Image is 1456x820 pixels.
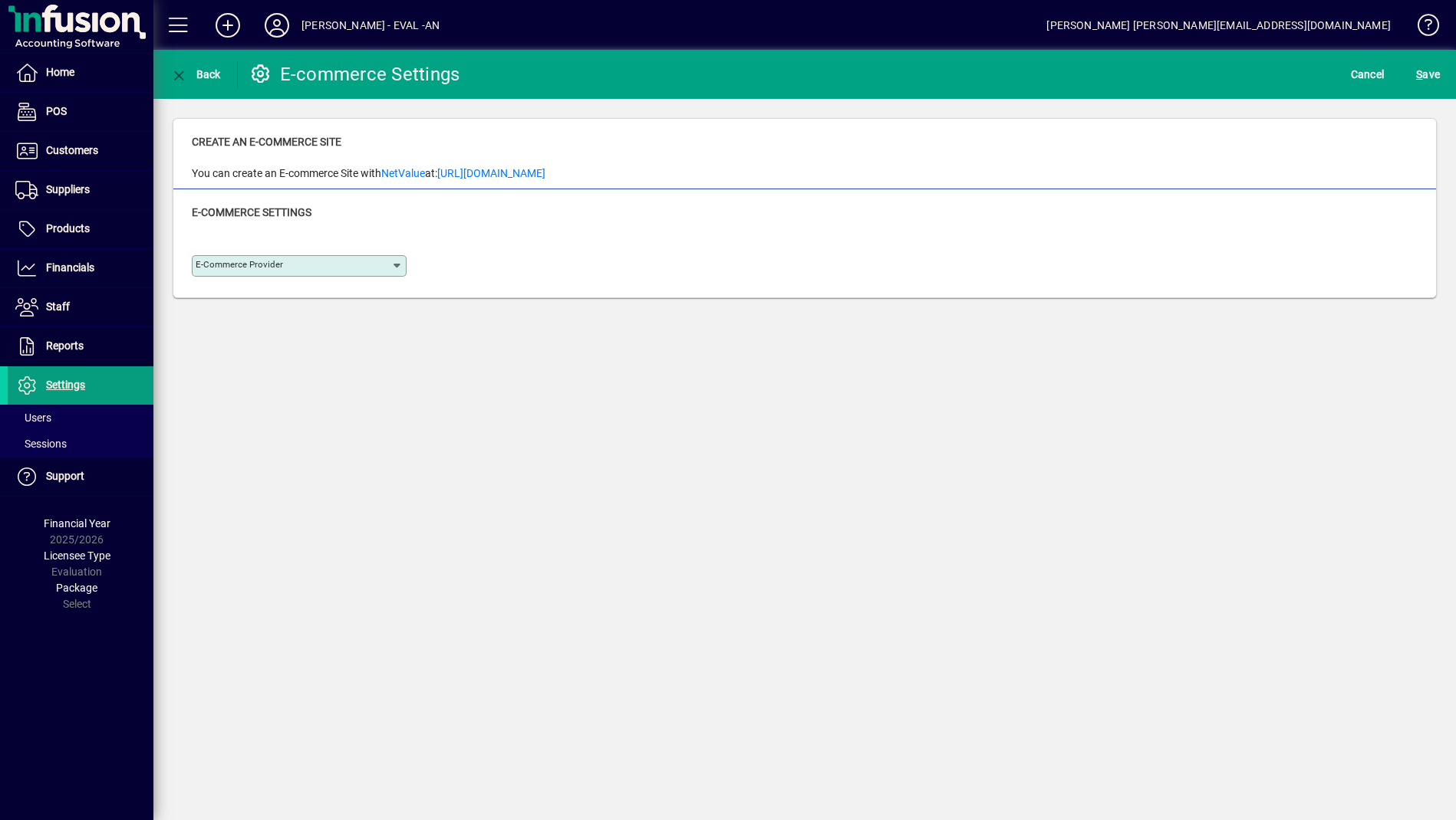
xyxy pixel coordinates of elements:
a: Financials [8,249,153,287]
span: Package [56,582,97,594]
button: Profile [252,11,301,39]
span: Create an E-commerce Site [192,136,341,148]
a: Customers [8,132,153,170]
span: S [1416,68,1422,80]
a: Staff [8,288,153,326]
span: Sessions [15,438,67,450]
span: Suppliers [46,183,90,195]
span: Back [170,68,221,80]
div: [PERSON_NAME] [PERSON_NAME][EMAIL_ADDRESS][DOMAIN_NAME] [1046,13,1391,38]
span: Licensee Type [44,549,110,562]
span: Cancel [1351,62,1385,87]
button: Back [166,61,225,88]
button: Add [203,11,252,39]
span: Products [46,222,90,235]
span: Users [15,412,51,424]
span: Financial Year [44,517,110,530]
app-page-header-button: Back [153,61,238,88]
button: Save [1412,61,1444,88]
span: Staff [46,300,70,313]
span: ave [1416,62,1440,87]
a: Sessions [8,431,153,457]
a: Users [8,405,153,431]
a: Home [8,54,153,92]
a: NetValue [381,167,425,179]
span: You can create an E-commerce Site with at: [192,166,545,182]
span: Settings [46,379,85,391]
button: Cancel [1347,61,1388,88]
span: POS [46,105,67,117]
a: Suppliers [8,171,153,209]
a: Reports [8,327,153,366]
span: E-commerce Settings [192,206,311,218]
a: [URL][DOMAIN_NAME] [437,167,545,179]
a: Knowledge Base [1406,3,1437,53]
a: POS [8,93,153,131]
div: E-commerce Settings [249,62,460,87]
span: Reports [46,339,84,352]
mat-label: E-commerce Provider [196,259,283,270]
div: [PERSON_NAME] - EVAL -AN [301,13,440,38]
span: Support [46,470,84,482]
span: Home [46,66,74,78]
a: Products [8,210,153,248]
a: Support [8,458,153,496]
span: Financials [46,261,94,274]
span: Customers [46,144,98,156]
